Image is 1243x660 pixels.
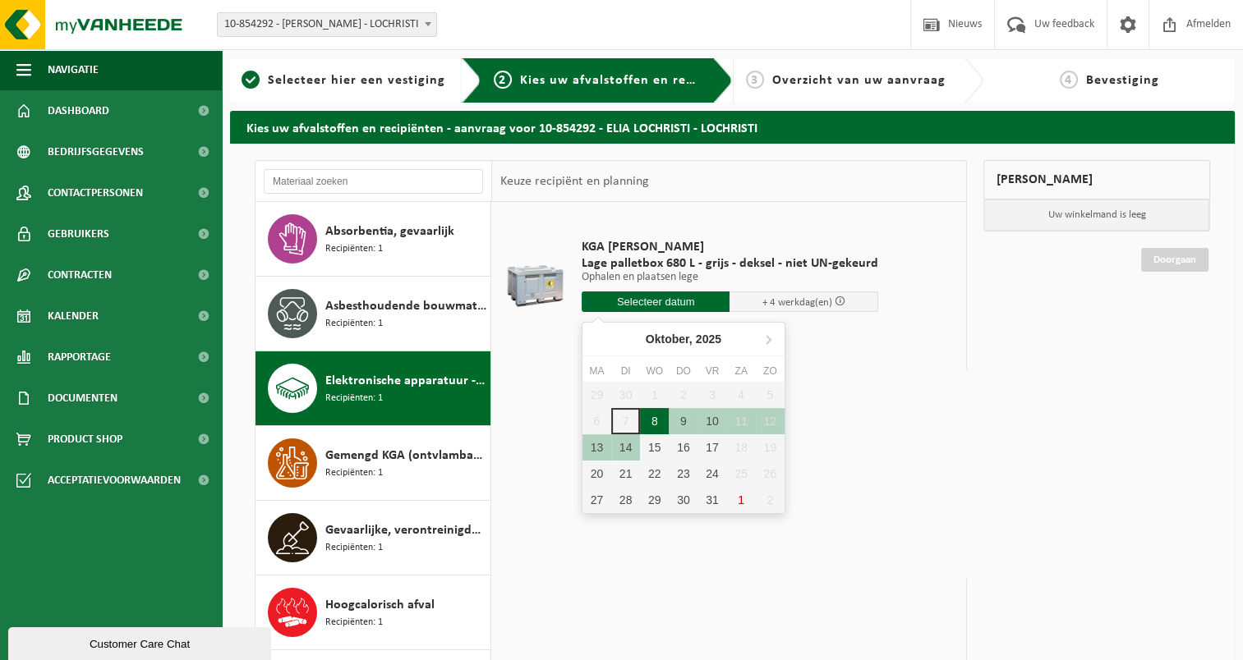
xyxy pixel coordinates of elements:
span: Kalender [48,296,99,337]
div: 23 [669,461,697,487]
span: Recipiënten: 1 [325,241,383,257]
div: za [727,363,756,379]
div: 21 [611,461,640,487]
span: Elektronische apparatuur - overige (OVE) [325,371,486,391]
div: do [669,363,697,379]
span: 3 [746,71,764,89]
div: 31 [697,487,726,513]
button: Asbesthoudende bouwmaterialen cementgebonden (hechtgebonden) Recipiënten: 1 [256,277,491,351]
span: Asbesthoudende bouwmaterialen cementgebonden (hechtgebonden) [325,296,486,316]
span: Gebruikers [48,213,109,254]
div: 28 [611,487,640,513]
span: 10-854292 - ELIA LOCHRISTI - LOCHRISTI [218,13,436,36]
a: 1Selecteer hier een vestiging [238,71,449,90]
span: 4 [1060,71,1078,89]
span: Bevestiging [1086,74,1159,87]
div: di [611,363,640,379]
div: 20 [582,461,611,487]
span: + 4 werkdag(en) [762,297,832,308]
div: vr [697,363,726,379]
div: 14 [611,434,640,461]
span: KGA [PERSON_NAME] [582,239,878,255]
span: 2 [494,71,512,89]
span: Lage palletbox 680 L - grijs - deksel - niet UN-gekeurd [582,255,878,272]
span: Recipiënten: 1 [325,615,383,630]
div: ma [582,363,611,379]
div: zo [756,363,785,379]
span: Acceptatievoorwaarden [48,460,181,501]
div: 24 [697,461,726,487]
input: Selecteer datum [582,291,730,312]
button: Absorbentia, gevaarlijk Recipiënten: 1 [256,202,491,277]
p: Uw winkelmand is leeg [984,199,1209,231]
div: 17 [697,434,726,461]
div: 13 [582,434,611,461]
span: Recipiënten: 1 [325,316,383,332]
span: Overzicht van uw aanvraag [772,74,946,87]
span: Recipiënten: 1 [325,391,383,406]
span: Dashboard [48,90,109,131]
i: 2025 [696,333,721,345]
button: Gemengd KGA (ontvlambaar-corrosief) Recipiënten: 1 [256,426,491,501]
span: 10-854292 - ELIA LOCHRISTI - LOCHRISTI [217,12,437,37]
iframe: chat widget [8,624,274,660]
button: Gevaarlijke, verontreinigde grond Recipiënten: 1 [256,501,491,575]
div: 16 [669,434,697,461]
p: Ophalen en plaatsen lege [582,272,878,283]
span: Gevaarlijke, verontreinigde grond [325,520,486,540]
div: [PERSON_NAME] [983,160,1210,199]
span: Hoogcalorisch afval [325,595,435,615]
input: Materiaal zoeken [264,169,483,194]
div: Keuze recipiënt en planning [492,161,656,202]
div: wo [640,363,669,379]
span: Navigatie [48,49,99,90]
span: 1 [242,71,260,89]
span: Rapportage [48,337,111,378]
div: 30 [669,487,697,513]
div: 29 [640,487,669,513]
div: 15 [640,434,669,461]
span: Contracten [48,254,112,296]
div: 8 [640,408,669,434]
button: Elektronische apparatuur - overige (OVE) Recipiënten: 1 [256,351,491,426]
span: Kies uw afvalstoffen en recipiënten [520,74,746,87]
span: Product Shop [48,419,122,460]
div: 9 [669,408,697,434]
button: Hoogcalorisch afval Recipiënten: 1 [256,575,491,650]
h2: Kies uw afvalstoffen en recipiënten - aanvraag voor 10-854292 - ELIA LOCHRISTI - LOCHRISTI [230,111,1235,143]
span: Gemengd KGA (ontvlambaar-corrosief) [325,446,486,465]
span: Recipiënten: 1 [325,540,383,556]
span: Bedrijfsgegevens [48,131,144,172]
span: Contactpersonen [48,172,143,213]
span: Recipiënten: 1 [325,465,383,481]
span: Selecteer hier een vestiging [268,74,445,87]
a: Doorgaan [1141,248,1208,272]
span: Absorbentia, gevaarlijk [325,222,454,241]
div: Oktober, [639,326,728,352]
span: Documenten [48,378,117,419]
div: 10 [697,408,726,434]
div: 27 [582,487,611,513]
div: 22 [640,461,669,487]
